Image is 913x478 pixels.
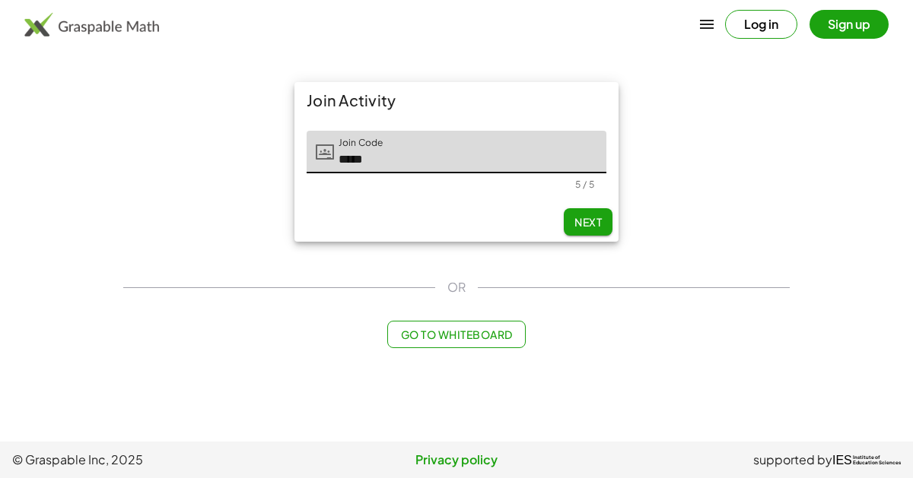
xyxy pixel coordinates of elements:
[853,455,901,466] span: Institute of Education Sciences
[294,82,619,119] div: Join Activity
[574,215,602,229] span: Next
[575,179,594,190] div: 5 / 5
[810,10,889,39] button: Sign up
[12,451,308,469] span: © Graspable Inc, 2025
[387,321,525,348] button: Go to Whiteboard
[832,451,901,469] a: IESInstitute ofEducation Sciences
[832,453,852,467] span: IES
[400,328,512,341] span: Go to Whiteboard
[564,208,612,236] button: Next
[447,278,466,296] span: OR
[725,10,797,39] button: Log in
[308,451,604,469] a: Privacy policy
[753,451,832,469] span: supported by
